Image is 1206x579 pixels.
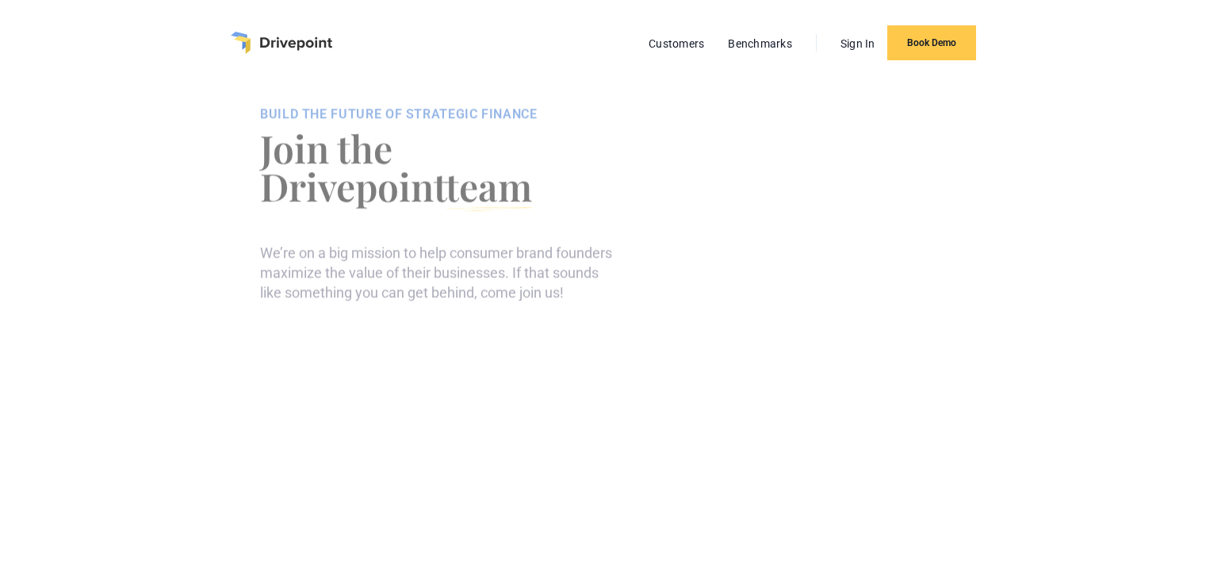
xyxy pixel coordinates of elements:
p: We’re on a big mission to help consumer brand founders maximize the value of their businesses. If... [260,243,620,303]
div: BUILD THE FUTURE OF STRATEGIC FINANCE [260,106,620,122]
a: home [231,32,332,54]
h1: Join the Drivepoint [260,128,620,205]
a: Book Demo [887,25,976,60]
a: Benchmarks [720,33,800,54]
span: team [446,160,532,211]
a: Sign In [833,33,883,54]
a: Customers [641,33,712,54]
